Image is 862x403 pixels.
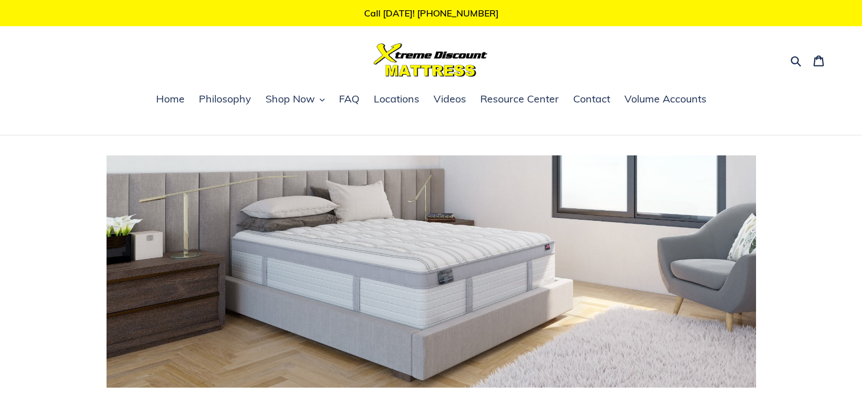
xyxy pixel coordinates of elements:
[107,155,756,388] img: pf-0a4ae499--Chittenden-Eastmanbedroom-.jpg
[199,92,251,106] span: Philosophy
[567,91,616,108] a: Contact
[619,91,712,108] a: Volume Accounts
[480,92,559,106] span: Resource Center
[573,92,610,106] span: Contact
[339,92,359,106] span: FAQ
[434,92,466,106] span: Videos
[333,91,365,108] a: FAQ
[265,92,315,106] span: Shop Now
[624,92,706,106] span: Volume Accounts
[374,43,488,77] img: Xtreme Discount Mattress
[368,91,425,108] a: Locations
[428,91,472,108] a: Videos
[475,91,565,108] a: Resource Center
[374,92,419,106] span: Locations
[150,91,190,108] a: Home
[193,91,257,108] a: Philosophy
[156,92,185,106] span: Home
[260,91,330,108] button: Shop Now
